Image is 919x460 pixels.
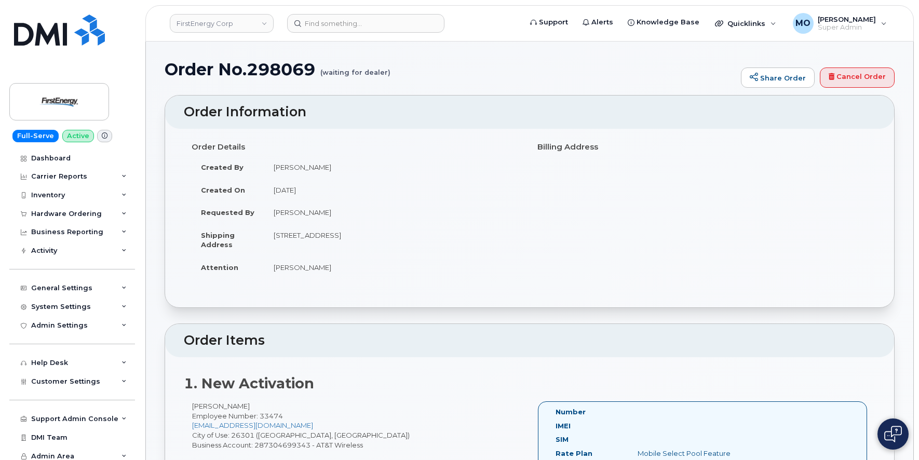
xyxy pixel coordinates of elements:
[537,143,868,152] h4: Billing Address
[184,375,314,392] strong: 1. New Activation
[201,186,245,194] strong: Created On
[264,201,522,224] td: [PERSON_NAME]
[264,156,522,179] td: [PERSON_NAME]
[264,224,522,256] td: [STREET_ADDRESS]
[201,263,238,272] strong: Attention
[741,67,815,88] a: Share Order
[201,163,244,171] strong: Created By
[556,407,586,417] label: Number
[320,60,390,76] small: (waiting for dealer)
[264,256,522,279] td: [PERSON_NAME]
[556,449,592,458] label: Rate Plan
[184,333,875,348] h2: Order Items
[192,421,313,429] a: [EMAIL_ADDRESS][DOMAIN_NAME]
[820,67,895,88] a: Cancel Order
[192,412,283,420] span: Employee Number: 33474
[556,421,571,431] label: IMEI
[184,105,875,119] h2: Order Information
[165,60,736,78] h1: Order No.298069
[884,426,902,442] img: Open chat
[201,231,235,249] strong: Shipping Address
[264,179,522,201] td: [DATE]
[192,143,522,152] h4: Order Details
[556,435,569,444] label: SIM
[201,208,254,217] strong: Requested By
